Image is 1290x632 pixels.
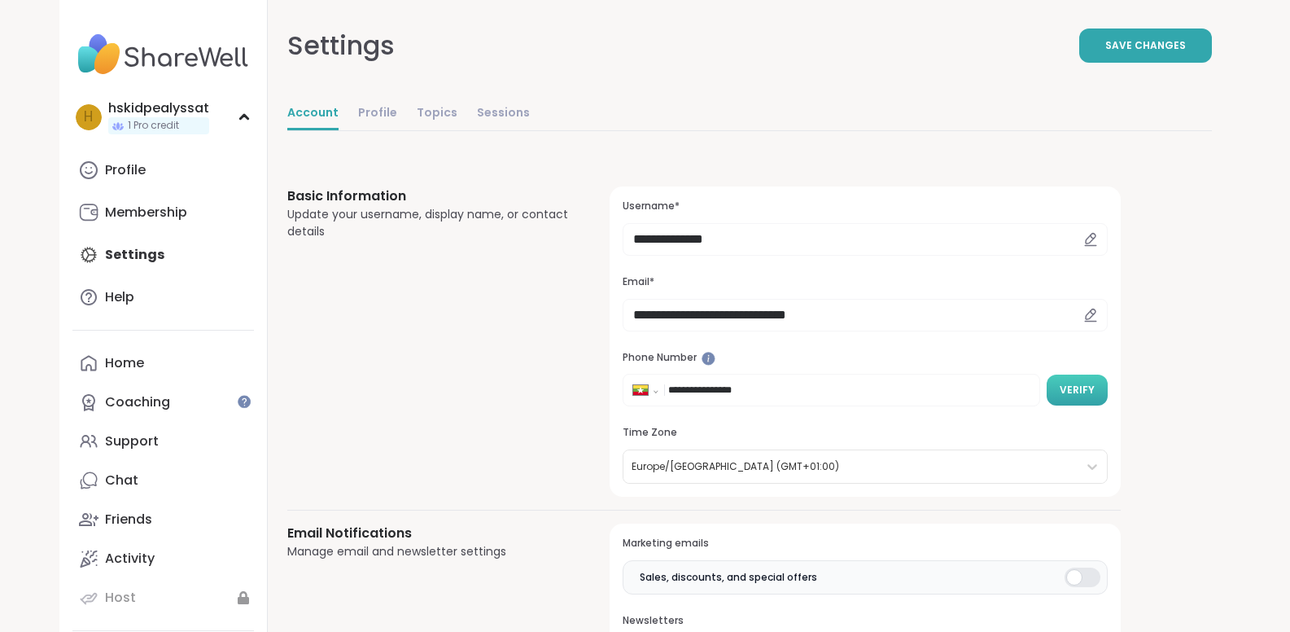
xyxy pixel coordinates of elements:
[72,344,254,383] a: Home
[1105,38,1186,53] span: Save Changes
[702,352,715,366] iframe: Spotlight
[72,193,254,232] a: Membership
[287,26,395,65] div: Settings
[358,98,397,130] a: Profile
[238,395,251,408] iframe: Spotlight
[623,614,1107,628] h3: Newsletters
[105,393,170,411] div: Coaching
[287,543,571,560] div: Manage email and newsletter settings
[287,98,339,130] a: Account
[1047,375,1108,406] button: Verify
[108,99,209,117] div: hskidpealyssat
[287,206,571,240] div: Update your username, display name, or contact details
[72,278,254,317] a: Help
[623,351,1107,365] h3: Phone Number
[84,107,93,128] span: h
[1079,29,1212,63] button: Save Changes
[287,187,571,206] h3: Basic Information
[72,539,254,578] a: Activity
[72,151,254,190] a: Profile
[477,98,530,130] a: Sessions
[105,432,159,450] div: Support
[72,26,254,83] img: ShareWell Nav Logo
[105,511,152,529] div: Friends
[72,383,254,422] a: Coaching
[128,119,179,133] span: 1 Pro credit
[105,204,187,222] div: Membership
[105,288,134,306] div: Help
[72,461,254,500] a: Chat
[72,578,254,617] a: Host
[623,200,1107,213] h3: Username*
[417,98,457,130] a: Topics
[105,550,155,568] div: Activity
[287,524,571,543] h3: Email Notifications
[623,275,1107,289] h3: Email*
[640,570,817,585] span: Sales, discounts, and special offers
[105,161,146,179] div: Profile
[1060,383,1095,397] span: Verify
[623,426,1107,440] h3: Time Zone
[105,354,144,372] div: Home
[72,500,254,539] a: Friends
[105,472,138,489] div: Chat
[623,537,1107,551] h3: Marketing emails
[72,422,254,461] a: Support
[105,589,136,607] div: Host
